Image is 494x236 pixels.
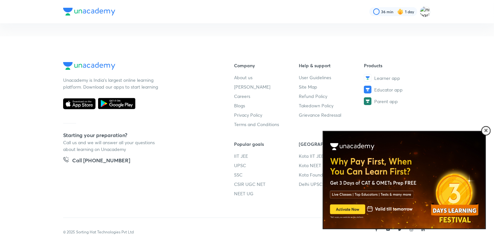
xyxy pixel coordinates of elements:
span: Learner app [374,75,400,81]
img: Parent app [364,97,372,105]
img: Learner app [364,74,372,82]
a: [PERSON_NAME] [234,83,299,90]
h6: Popular goals [234,141,299,147]
a: Careers [234,93,299,100]
a: Terms and Conditions [234,121,299,128]
p: © 2025 Sorting Hat Technologies Pvt Ltd [63,229,134,235]
a: Parent app [364,97,429,105]
a: Learner app [364,74,429,82]
h5: Call [PHONE_NUMBER] [72,156,130,166]
a: Blogs [234,102,299,109]
a: Privacy Policy [234,112,299,118]
a: UPSC [234,162,299,169]
a: Educator app [364,86,429,93]
p: Call us and we will answer all your questions about learning on Unacademy [63,139,160,153]
img: niharika rao [420,6,431,17]
img: Educator app [364,86,372,93]
a: Takedown Policy [299,102,364,109]
span: Careers [234,93,250,100]
img: Company Logo [63,8,115,16]
span: Parent app [374,98,398,105]
a: IIT JEE [234,153,299,159]
a: Kota Foundation [299,171,364,178]
h6: Help & support [299,62,364,69]
a: Site Map [299,83,364,90]
iframe: notification-frame-~55857496 [312,115,491,230]
a: Kota IIT JEE [299,153,364,159]
h6: [GEOGRAPHIC_DATA] [299,141,364,147]
a: SSC [234,171,299,178]
a: Call [PHONE_NUMBER] [63,156,130,166]
span: Educator app [374,86,403,93]
h6: Company [234,62,299,69]
a: About us [234,74,299,81]
a: Company Logo [63,62,213,71]
p: Unacademy is India’s largest online learning platform. Download our apps to start learning [63,77,160,90]
a: NEET UG [234,190,299,197]
h6: Products [364,62,429,69]
a: Grievance Redressal [299,112,364,118]
a: CSIR UGC NET [234,181,299,188]
h5: Starting your preparation? [63,131,213,139]
a: Delhi UPSC [299,181,364,188]
a: Kota NEET UG [299,162,364,169]
img: streak [397,8,404,15]
img: Company Logo [63,62,115,70]
a: Refund Policy [299,93,364,100]
a: User Guidelines [299,74,364,81]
